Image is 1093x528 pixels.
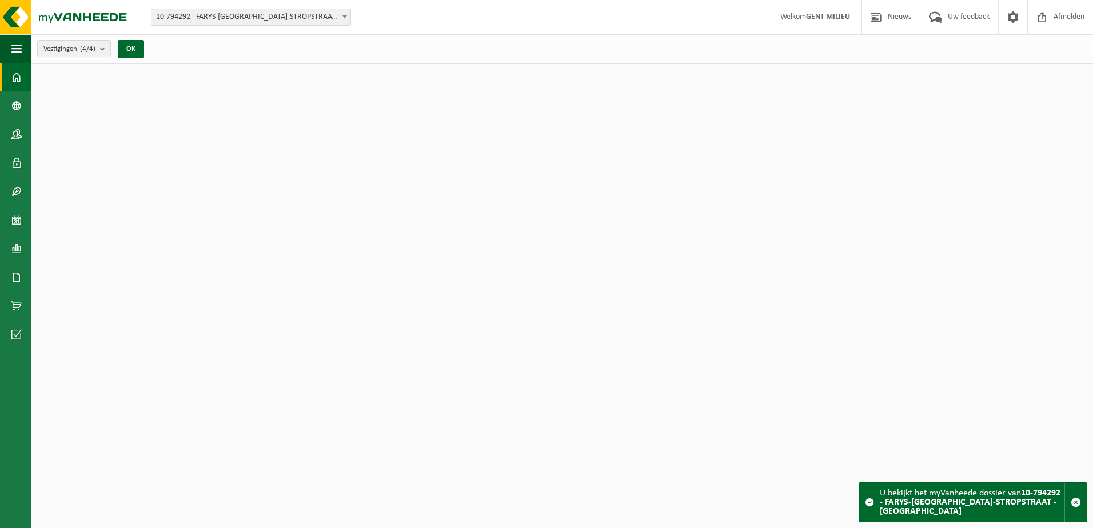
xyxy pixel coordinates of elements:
span: Vestigingen [43,41,95,58]
div: U bekijkt het myVanheede dossier van [880,483,1064,522]
count: (4/4) [80,45,95,53]
button: OK [118,40,144,58]
strong: 10-794292 - FARYS-[GEOGRAPHIC_DATA]-STROPSTRAAT - [GEOGRAPHIC_DATA] [880,489,1060,516]
strong: GENT MILIEU [806,13,850,21]
span: 10-794292 - FARYS-GENT-STROPSTRAAT - GENT [151,9,350,25]
button: Vestigingen(4/4) [37,40,111,57]
span: 10-794292 - FARYS-GENT-STROPSTRAAT - GENT [151,9,351,26]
